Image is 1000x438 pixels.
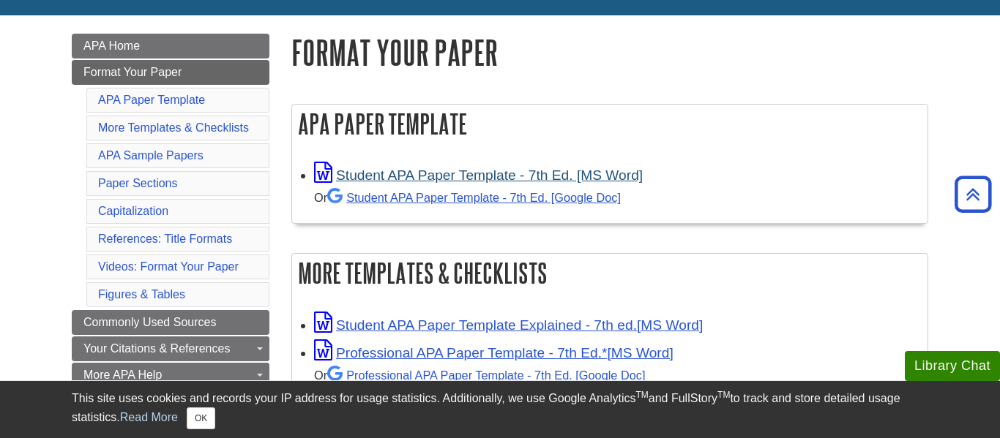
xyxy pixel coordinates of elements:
a: More APA Help [72,363,269,388]
a: Paper Sections [98,177,178,189]
small: Or [314,369,645,382]
a: APA Paper Template [98,94,205,106]
sup: TM [717,390,730,400]
a: Format Your Paper [72,60,269,85]
div: *ONLY use if your instructor tells you to [314,364,920,407]
h1: Format Your Paper [291,34,928,71]
a: Link opens in new window [314,345,673,360]
a: Link opens in new window [314,167,643,183]
a: Link opens in new window [314,317,703,333]
span: APA Home [83,39,140,52]
a: Student APA Paper Template - 7th Ed. [Google Doc] [327,191,621,204]
h2: APA Paper Template [292,105,928,143]
a: Figures & Tables [98,288,185,301]
button: Library Chat [905,351,1000,381]
span: More APA Help [83,369,162,381]
a: Professional APA Paper Template - 7th Ed. [327,369,645,382]
button: Close [187,407,215,429]
span: Commonly Used Sources [83,316,216,328]
a: APA Sample Papers [98,149,204,162]
a: Read More [120,411,178,423]
a: Back to Top [949,184,996,204]
a: APA Home [72,34,269,58]
a: Videos: Format Your Paper [98,260,239,273]
a: More Templates & Checklists [98,121,249,134]
a: Commonly Used Sources [72,310,269,335]
small: Or [314,191,621,204]
span: Format Your Paper [83,66,182,78]
div: This site uses cookies and records your IP address for usage statistics. Additionally, we use Goo... [72,390,928,429]
a: References: Title Formats [98,233,232,245]
sup: TM [635,390,648,400]
span: Your Citations & References [83,342,230,355]
a: Your Citations & References [72,336,269,361]
a: Capitalization [98,205,168,217]
div: Guide Page Menu [72,34,269,414]
h2: More Templates & Checklists [292,254,928,292]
